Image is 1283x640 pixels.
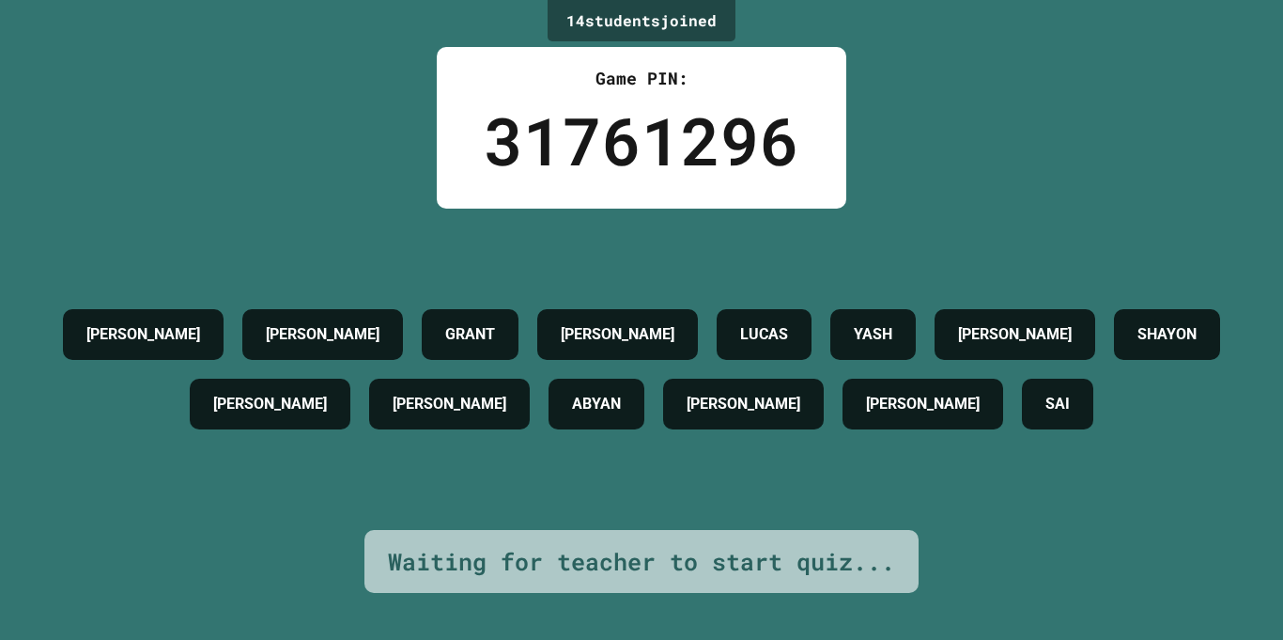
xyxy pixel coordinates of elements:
h4: LUCAS [740,323,788,346]
div: Waiting for teacher to start quiz... [388,544,895,580]
h4: [PERSON_NAME] [687,393,800,415]
h4: [PERSON_NAME] [213,393,327,415]
h4: [PERSON_NAME] [561,323,674,346]
div: 31761296 [484,91,799,190]
h4: SHAYON [1137,323,1197,346]
h4: [PERSON_NAME] [866,393,980,415]
h4: [PERSON_NAME] [393,393,506,415]
h4: SAI [1045,393,1070,415]
h4: YASH [854,323,892,346]
h4: [PERSON_NAME] [958,323,1072,346]
div: Game PIN: [484,66,799,91]
h4: [PERSON_NAME] [86,323,200,346]
h4: ABYAN [572,393,621,415]
h4: [PERSON_NAME] [266,323,379,346]
h4: GRANT [445,323,495,346]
